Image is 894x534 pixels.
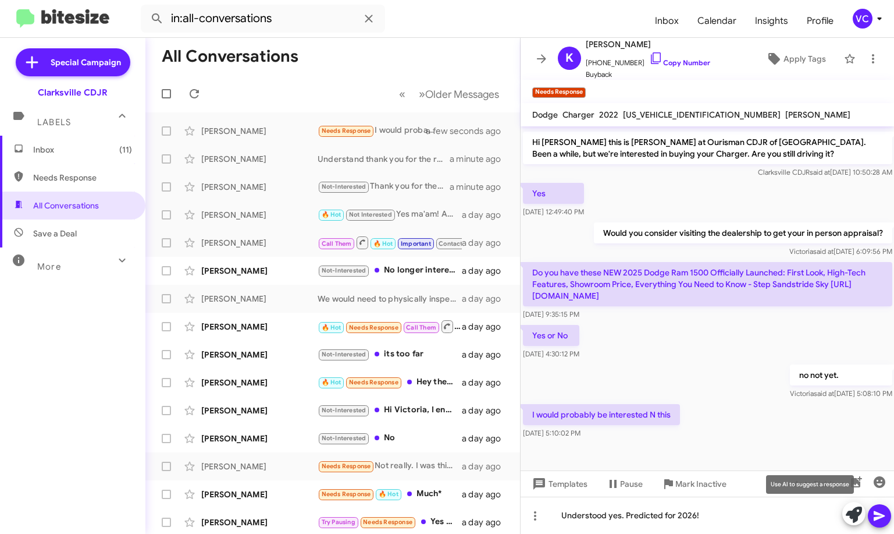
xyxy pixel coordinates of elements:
span: [PERSON_NAME] [586,37,710,51]
span: Not Interested [349,211,392,218]
span: Try Pausing [322,518,355,526]
div: Clarksville CDJR [38,87,108,98]
span: Not-Interested [322,406,366,414]
div: Much* [318,487,462,501]
p: no not yet. [789,365,892,386]
span: Not-Interested [322,351,366,358]
div: a few seconds ago [441,125,511,137]
div: a day ago [462,265,511,277]
div: a day ago [462,489,511,500]
span: Needs Response [363,518,412,526]
p: Would you consider visiting the dealership to get your in person appraisal? [593,222,892,243]
div: Thank you for the reply [318,180,450,193]
p: Yes [523,183,584,204]
span: Buyback [586,69,710,80]
div: Yes [318,235,462,250]
span: 🔥 Hot [373,240,393,247]
div: a day ago [462,237,511,249]
p: Yes or No [523,325,579,346]
span: Dodge [532,109,558,120]
span: [DATE] 4:30:12 PM [523,349,579,358]
button: VC [843,9,881,29]
div: [PERSON_NAME] [201,237,318,249]
span: [DATE] 5:10:02 PM [523,429,580,437]
span: Needs Response [322,462,371,470]
button: Mark Inactive [652,473,736,494]
a: Calendar [688,4,746,38]
button: Templates [521,473,597,494]
a: Insights [746,4,797,38]
div: a minute ago [450,153,511,165]
div: a day ago [462,517,511,528]
span: 🔥 Hot [322,211,341,218]
input: Search [141,5,385,33]
span: Not-Interested [322,183,366,190]
div: a day ago [462,321,511,333]
h1: All Conversations [162,47,298,66]
div: a day ago [462,293,511,305]
span: Call Them [406,324,436,331]
p: I would probably be interested N this [523,404,680,425]
span: Mark Inactive [675,473,726,494]
span: Special Campaign [51,56,121,68]
span: Inbox [33,144,132,155]
div: a day ago [462,377,511,388]
span: (11) [119,144,132,155]
div: [PERSON_NAME] [201,377,318,388]
div: Not really. I was thinking the process would be similar to the last time we bought from you. I th... [318,459,462,473]
div: a day ago [462,209,511,221]
span: « [399,87,405,101]
span: 🔥 Hot [379,490,398,498]
div: Inbound Call [318,319,462,334]
div: We would need to physically inspect it to make you an offer. Our process only takes fifteen minut... [318,293,462,305]
div: [PERSON_NAME] [201,153,318,165]
span: 🔥 Hot [322,379,341,386]
span: Templates [530,473,587,494]
div: Yes and we will reach out when we are ready. Looking at other vehicles as well. [318,515,462,529]
span: Needs Response [33,172,132,183]
div: a day ago [462,433,511,444]
div: [PERSON_NAME] [201,125,318,137]
div: [PERSON_NAME] [201,321,318,333]
p: Hi [PERSON_NAME] this is [PERSON_NAME] at Ourisman CDJR of [GEOGRAPHIC_DATA]. Been a while, but w... [523,132,892,164]
div: [PERSON_NAME] [201,209,318,221]
div: a minute ago [450,181,511,193]
span: Apply Tags [783,48,826,69]
div: VC [853,9,872,29]
div: Hi Victoria, I ended up purchasing a Ram from a local dealer. Thank you for reaching out. [318,404,462,417]
span: Victoria [DATE] 6:09:56 PM [789,247,892,256]
span: Not-Interested [322,267,366,274]
span: K [565,49,574,68]
span: Needs Response [349,379,398,386]
span: said at [809,168,829,176]
div: Yes ma'am! As soon as we can get that payment around $650.00-$700.00 a month we're ready to buy [318,208,462,221]
span: [DATE] 9:35:15 PM [523,310,579,319]
span: All Conversations [33,200,99,211]
span: [DATE] 12:49:40 PM [523,207,584,216]
span: [PERSON_NAME] [785,109,850,120]
div: No longer interested [318,264,462,277]
nav: Page navigation example [393,82,506,106]
span: Important [401,240,431,247]
span: Charger [562,109,594,120]
span: Labels [37,117,71,128]
button: Previous [392,82,412,106]
span: Needs Response [322,490,371,498]
div: [PERSON_NAME] [201,265,318,277]
span: said at [813,247,833,256]
span: 2022 [599,109,618,120]
a: Inbox [646,4,688,38]
div: [PERSON_NAME] [201,461,318,472]
small: Needs Response [532,87,586,98]
div: its too far [318,348,462,361]
div: [PERSON_NAME] [201,517,318,528]
div: [PERSON_NAME] [201,489,318,500]
span: Save a Deal [33,228,77,239]
a: Special Campaign [16,48,130,76]
a: Profile [797,4,843,38]
div: Understand thank you for the reply and Best of Luck to you. [318,153,450,165]
div: I would probably be interested N this [318,124,441,137]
